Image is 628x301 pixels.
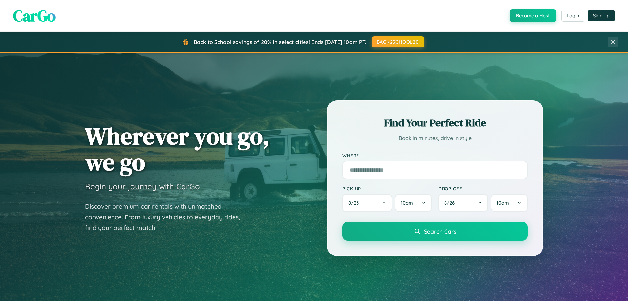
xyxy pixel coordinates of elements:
button: 8/26 [438,194,488,212]
span: 8 / 26 [444,200,458,206]
button: Search Cars [342,222,528,241]
h3: Begin your journey with CarGo [85,181,200,191]
button: 8/25 [342,194,392,212]
p: Book in minutes, drive in style [342,133,528,143]
label: Where [342,153,528,158]
h2: Find Your Perfect Ride [342,116,528,130]
button: BACK2SCHOOL20 [372,36,424,47]
span: 10am [401,200,413,206]
button: 10am [395,194,432,212]
button: Sign Up [588,10,615,21]
span: CarGo [13,5,56,27]
span: Search Cars [424,228,456,235]
span: 8 / 25 [348,200,362,206]
h1: Wherever you go, we go [85,123,270,175]
span: 10am [497,200,509,206]
button: Become a Host [510,9,556,22]
label: Pick-up [342,186,432,191]
span: Back to School savings of 20% in select cities! Ends [DATE] 10am PT. [194,39,366,45]
button: 10am [491,194,528,212]
label: Drop-off [438,186,528,191]
p: Discover premium car rentals with unmatched convenience. From luxury vehicles to everyday rides, ... [85,201,249,233]
button: Login [561,10,584,22]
